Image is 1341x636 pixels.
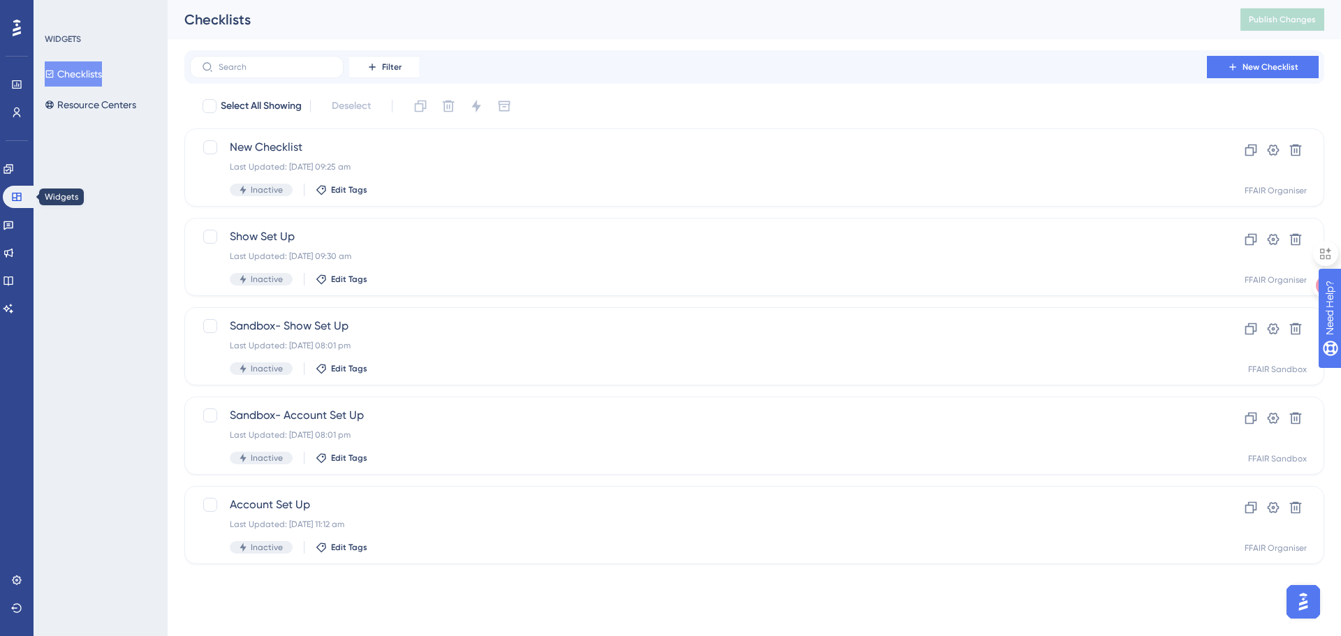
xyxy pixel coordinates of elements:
[230,429,1167,441] div: Last Updated: [DATE] 08:01 pm
[1249,14,1316,25] span: Publish Changes
[316,184,367,195] button: Edit Tags
[230,161,1167,172] div: Last Updated: [DATE] 09:25 am
[319,94,383,119] button: Deselect
[332,98,371,114] span: Deselect
[331,452,367,464] span: Edit Tags
[219,62,332,72] input: Search
[316,542,367,553] button: Edit Tags
[251,363,283,374] span: Inactive
[1245,274,1307,286] div: FFAIR Organiser
[382,61,402,73] span: Filter
[1240,8,1324,31] button: Publish Changes
[230,407,1167,424] span: Sandbox- Account Set Up
[45,92,136,117] button: Resource Centers
[1245,542,1307,554] div: FFAIR Organiser
[251,274,283,285] span: Inactive
[316,363,367,374] button: Edit Tags
[331,184,367,195] span: Edit Tags
[33,3,87,20] span: Need Help?
[251,542,283,553] span: Inactive
[230,519,1167,530] div: Last Updated: [DATE] 11:12 am
[184,10,1206,29] div: Checklists
[251,452,283,464] span: Inactive
[251,184,283,195] span: Inactive
[1248,364,1307,375] div: FFAIR Sandbox
[1245,185,1307,196] div: FFAIR Organiser
[45,61,102,87] button: Checklists
[331,274,367,285] span: Edit Tags
[45,34,81,45] div: WIDGETS
[1207,56,1319,78] button: New Checklist
[331,542,367,553] span: Edit Tags
[230,496,1167,513] span: Account Set Up
[331,363,367,374] span: Edit Tags
[1248,453,1307,464] div: FFAIR Sandbox
[221,98,302,114] span: Select All Showing
[1243,61,1298,73] span: New Checklist
[230,139,1167,156] span: New Checklist
[230,340,1167,351] div: Last Updated: [DATE] 08:01 pm
[230,251,1167,262] div: Last Updated: [DATE] 09:30 am
[230,318,1167,334] span: Sandbox- Show Set Up
[316,274,367,285] button: Edit Tags
[349,56,419,78] button: Filter
[230,228,1167,245] span: Show Set Up
[316,452,367,464] button: Edit Tags
[1282,581,1324,623] iframe: UserGuiding AI Assistant Launcher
